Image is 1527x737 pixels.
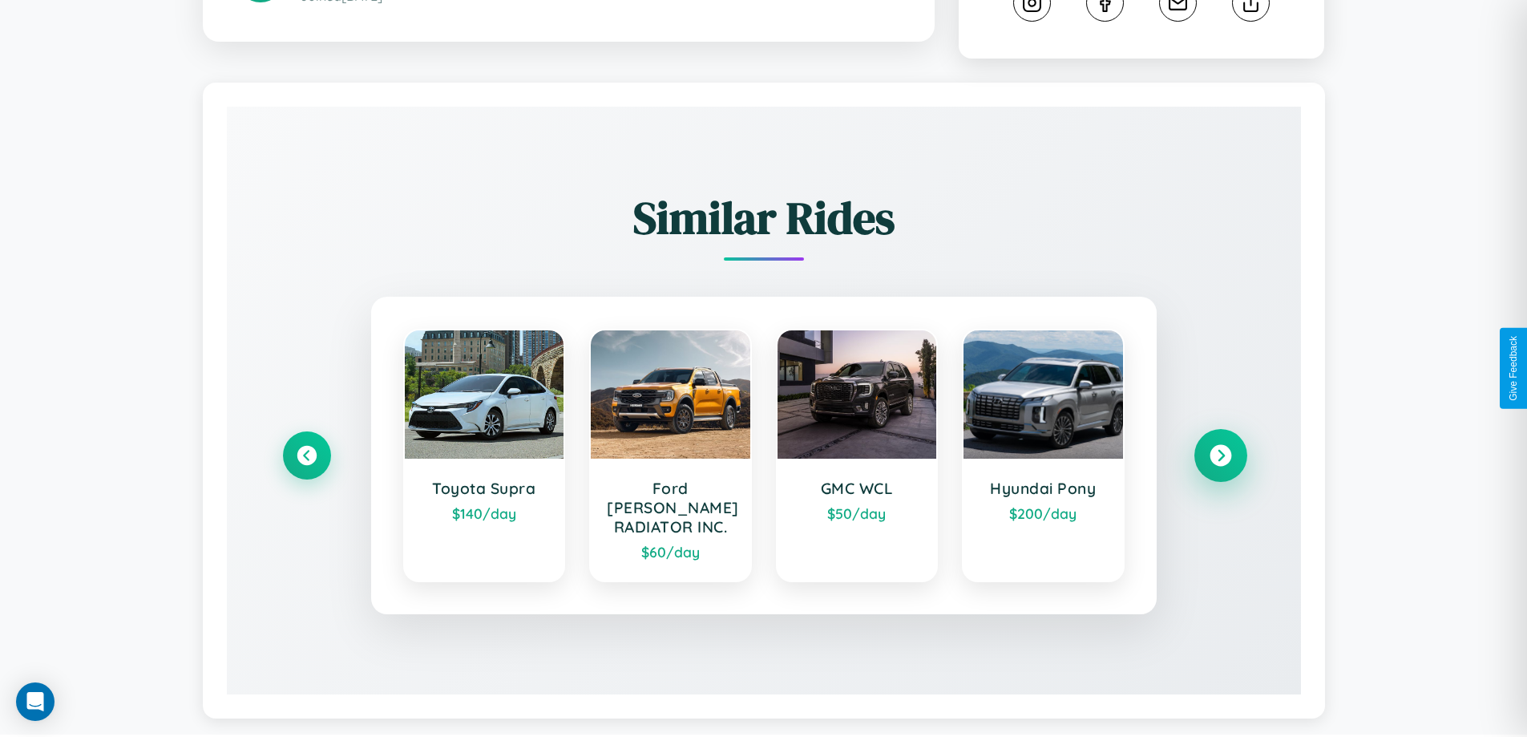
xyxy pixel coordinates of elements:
[421,504,548,522] div: $ 140 /day
[421,479,548,498] h3: Toyota Supra
[607,543,734,561] div: $ 60 /day
[283,187,1245,249] h2: Similar Rides
[962,329,1125,582] a: Hyundai Pony$200/day
[589,329,752,582] a: Ford [PERSON_NAME] RADIATOR INC.$60/day
[776,329,939,582] a: GMC WCL$50/day
[980,479,1107,498] h3: Hyundai Pony
[794,479,921,498] h3: GMC WCL
[16,682,55,721] div: Open Intercom Messenger
[607,479,734,537] h3: Ford [PERSON_NAME] RADIATOR INC.
[403,329,566,582] a: Toyota Supra$140/day
[794,504,921,522] div: $ 50 /day
[980,504,1107,522] div: $ 200 /day
[1508,336,1519,401] div: Give Feedback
